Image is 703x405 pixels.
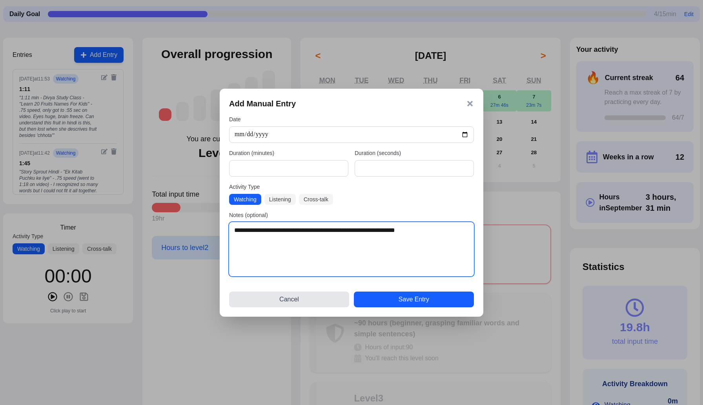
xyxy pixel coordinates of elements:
button: Cancel [229,292,349,307]
button: Save Entry [354,292,474,307]
label: Date [229,115,474,123]
h3: Add Manual Entry [229,98,296,109]
label: Duration (minutes) [229,149,348,157]
button: Watching [229,194,261,205]
label: Duration (seconds) [355,149,474,157]
button: Cross-talk [299,194,333,205]
label: Activity Type [229,183,474,191]
label: Notes (optional) [229,211,474,219]
button: Listening [264,194,296,205]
